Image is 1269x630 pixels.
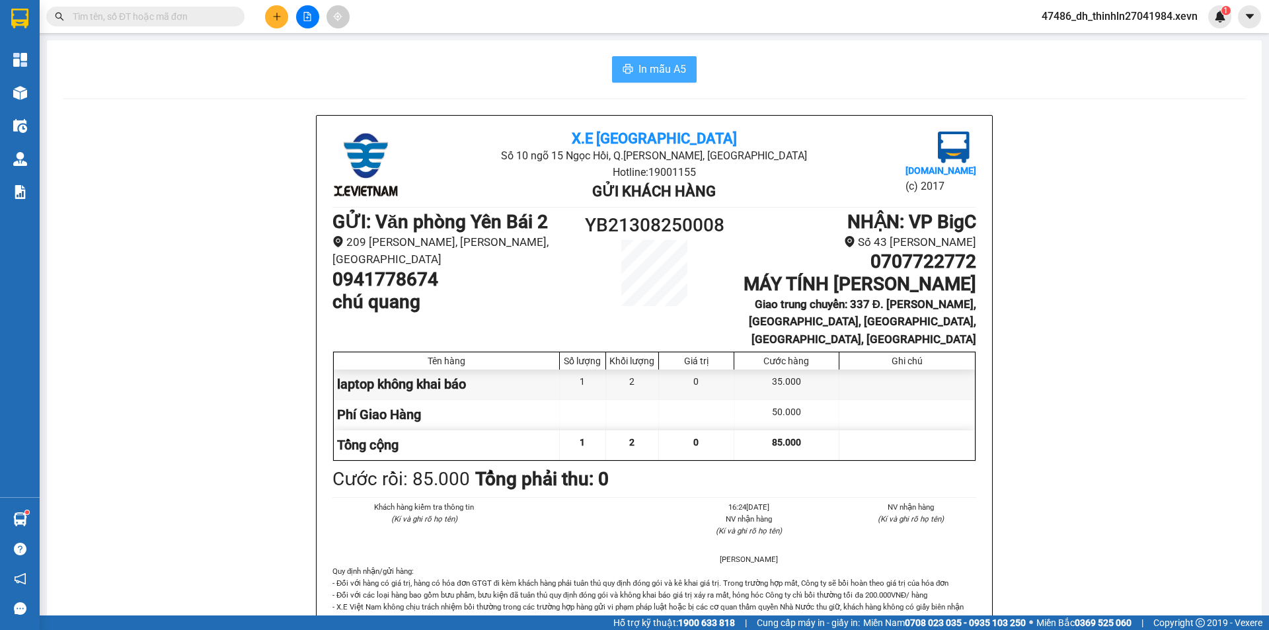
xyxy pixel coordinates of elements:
[25,510,29,514] sup: 1
[757,615,860,630] span: Cung cấp máy in - giấy in:
[938,132,970,163] img: logo.jpg
[905,178,976,194] li: (c) 2017
[662,356,730,366] div: Giá trị
[613,615,735,630] span: Hỗ trợ kỹ thuật:
[1141,615,1143,630] span: |
[327,5,350,28] button: aim
[843,356,972,366] div: Ghi chú
[683,501,814,513] li: 16:24[DATE]
[332,132,399,198] img: logo.jpg
[337,437,399,453] span: Tổng cộng
[846,501,977,513] li: NV nhận hàng
[265,5,288,28] button: plus
[734,370,839,399] div: 35.000
[14,543,26,555] span: question-circle
[332,465,470,494] div: Cước rồi : 85.000
[629,437,634,448] span: 2
[638,61,686,77] span: In mẫu A5
[1196,618,1205,627] span: copyright
[693,437,699,448] span: 0
[303,12,312,21] span: file-add
[772,437,801,448] span: 85.000
[13,119,27,133] img: warehouse-icon
[716,526,782,535] i: (Kí và ghi rõ họ tên)
[272,12,282,21] span: plus
[332,236,344,247] span: environment
[1221,6,1231,15] sup: 1
[55,12,64,21] span: search
[574,211,735,240] h1: YB21308250008
[1029,620,1033,625] span: ⚪️
[563,356,602,366] div: Số lượng
[11,9,28,28] img: logo-vxr
[1238,5,1261,28] button: caret-down
[738,356,835,366] div: Cước hàng
[359,501,490,513] li: Khách hàng kiểm tra thông tin
[13,185,27,199] img: solution-icon
[332,291,574,313] h1: chú quang
[440,164,868,180] li: Hotline: 19001155
[332,268,574,291] h1: 0941778674
[905,165,976,176] b: [DOMAIN_NAME]
[13,53,27,67] img: dashboard-icon
[847,211,976,233] b: NHẬN : VP BigC
[560,370,606,399] div: 1
[475,468,609,490] b: Tổng phải thu: 0
[73,9,229,24] input: Tìm tên, số ĐT hoặc mã đơn
[334,400,560,430] div: Phí Giao Hàng
[1244,11,1256,22] span: caret-down
[391,514,457,524] i: (Kí và ghi rõ họ tên)
[333,12,342,21] span: aim
[440,147,868,164] li: Số 10 ngõ 15 Ngọc Hồi, Q.[PERSON_NAME], [GEOGRAPHIC_DATA]
[863,615,1026,630] span: Miền Nam
[296,5,319,28] button: file-add
[17,17,83,83] img: logo.jpg
[606,370,659,399] div: 2
[14,572,26,585] span: notification
[332,211,548,233] b: GỬI : Văn phòng Yên Bái 2
[592,183,716,200] b: Gửi khách hàng
[735,273,976,295] h1: MÁY TÍNH [PERSON_NAME]
[623,63,633,76] span: printer
[735,251,976,273] h1: 0707722772
[14,602,26,615] span: message
[124,32,553,49] li: Số 10 ngõ 15 Ngọc Hồi, Q.[PERSON_NAME], [GEOGRAPHIC_DATA]
[1223,6,1228,15] span: 1
[844,236,855,247] span: environment
[1075,617,1132,628] strong: 0369 525 060
[609,356,655,366] div: Khối lượng
[683,553,814,565] li: [PERSON_NAME]
[13,152,27,166] img: warehouse-icon
[337,356,556,366] div: Tên hàng
[1036,615,1132,630] span: Miền Bắc
[678,617,735,628] strong: 1900 633 818
[1031,8,1208,24] span: 47486_dh_thinhln27041984.xevn
[572,130,737,147] b: X.E [GEOGRAPHIC_DATA]
[905,617,1026,628] strong: 0708 023 035 - 0935 103 250
[659,370,734,399] div: 0
[17,96,232,118] b: GỬI : Văn phòng Yên Bái 2
[1214,11,1226,22] img: icon-new-feature
[749,297,976,346] b: Giao trung chuyển: 337 Đ. [PERSON_NAME], [GEOGRAPHIC_DATA], [GEOGRAPHIC_DATA], [GEOGRAPHIC_DATA],...
[124,49,553,65] li: Hotline: 19001155
[878,514,944,524] i: (Kí và ghi rõ họ tên)
[13,512,27,526] img: warehouse-icon
[734,400,839,430] div: 50.000
[13,86,27,100] img: warehouse-icon
[612,56,697,83] button: printerIn mẫu A5
[334,370,560,399] div: laptop không khai báo
[745,615,747,630] span: |
[735,233,976,251] li: Số 43 [PERSON_NAME]
[580,437,585,448] span: 1
[683,513,814,525] li: NV nhận hàng
[332,233,574,268] li: 209 [PERSON_NAME], [PERSON_NAME], [GEOGRAPHIC_DATA]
